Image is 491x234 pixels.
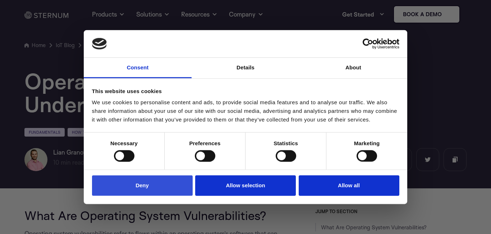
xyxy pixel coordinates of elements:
a: Details [192,58,299,78]
button: Allow all [299,175,399,196]
button: Deny [92,175,193,196]
strong: Marketing [354,140,380,146]
a: Consent [84,58,192,78]
div: This website uses cookies [92,87,399,96]
div: We use cookies to personalise content and ads, to provide social media features and to analyse ou... [92,98,399,124]
a: Usercentrics Cookiebot - opens in a new window [336,38,399,49]
img: logo [92,38,107,50]
strong: Statistics [274,140,298,146]
button: Allow selection [195,175,296,196]
strong: Necessary [110,140,138,146]
a: About [299,58,407,78]
iframe: Popup CTA [105,19,386,215]
strong: Preferences [189,140,221,146]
